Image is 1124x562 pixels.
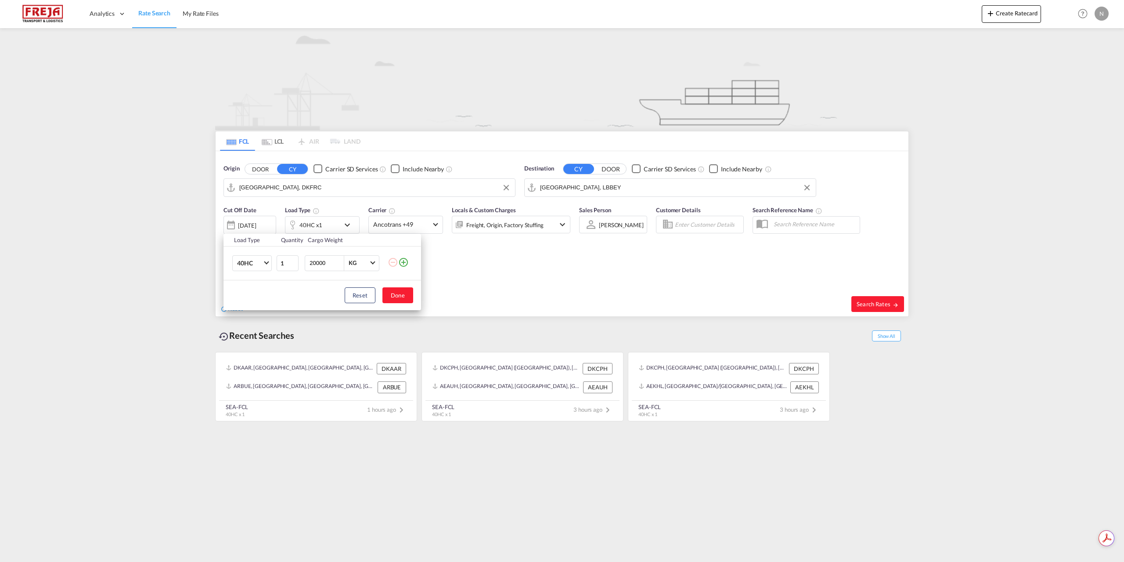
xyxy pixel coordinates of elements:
[223,234,276,247] th: Load Type
[308,236,382,244] div: Cargo Weight
[277,255,299,271] input: Qty
[349,259,357,266] div: KG
[276,234,303,247] th: Quantity
[345,287,375,303] button: Reset
[309,256,344,271] input: Enter Weight
[237,259,263,268] span: 40HC
[232,255,272,271] md-select: Choose: 40HC
[388,257,398,268] md-icon: icon-minus-circle-outline
[398,257,409,268] md-icon: icon-plus-circle-outline
[382,287,413,303] button: Done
